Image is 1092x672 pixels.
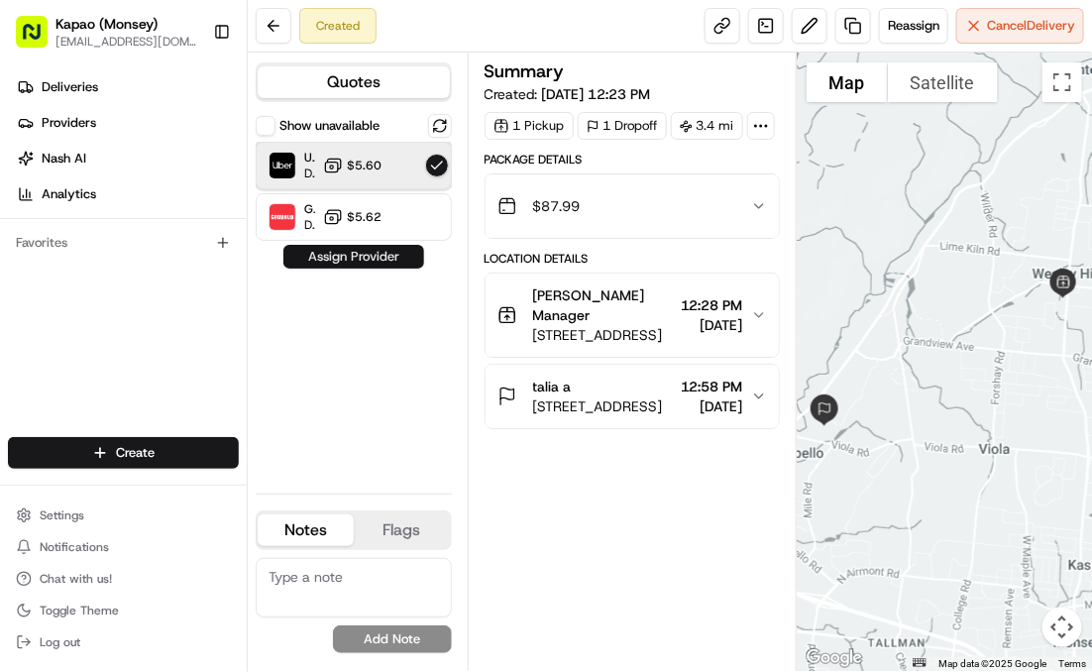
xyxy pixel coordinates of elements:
[8,437,239,469] button: Create
[913,658,927,667] button: Keyboard shortcuts
[8,8,205,56] button: Kapao (Monsey)[EMAIL_ADDRESS][DOMAIN_NAME]
[8,533,239,561] button: Notifications
[987,17,1075,35] span: Cancel Delivery
[485,84,651,104] span: Created:
[160,280,326,316] a: 💻API Documentation
[8,178,247,210] a: Analytics
[1042,608,1082,647] button: Map camera controls
[1042,62,1082,102] button: Toggle fullscreen view
[323,156,382,175] button: $5.60
[323,207,382,227] button: $5.62
[167,290,183,306] div: 💻
[304,201,315,217] span: Grubhub
[8,597,239,624] button: Toggle Theme
[337,196,361,220] button: Start new chat
[197,337,240,352] span: Pylon
[283,245,424,269] button: Assign Provider
[533,325,673,345] span: [STREET_ADDRESS]
[20,80,361,112] p: Welcome 👋
[485,251,780,267] div: Location Details
[533,377,572,396] span: talia a
[42,78,98,96] span: Deliveries
[533,396,663,416] span: [STREET_ADDRESS]
[20,190,55,226] img: 1736555255976-a54dd68f-1ca7-489b-9aae-adbdc363a1c4
[354,514,450,546] button: Flags
[807,62,888,102] button: Show street map
[270,153,295,178] img: Uber
[55,14,158,34] button: Kapao (Monsey)
[279,117,380,135] label: Show unavailable
[8,71,247,103] a: Deliveries
[304,150,315,166] span: Uber
[956,8,1084,44] button: CancelDelivery
[681,396,743,416] span: [DATE]
[42,114,96,132] span: Providers
[52,129,327,150] input: Clear
[347,158,382,173] span: $5.60
[67,210,251,226] div: We're available if you need us!
[116,444,155,462] span: Create
[347,209,382,225] span: $5.62
[485,152,780,168] div: Package Details
[8,628,239,656] button: Log out
[802,645,867,671] a: Open this area in Google Maps (opens a new window)
[304,217,315,233] span: Dropoff ETA 26 minutes
[42,150,86,168] span: Nash AI
[486,365,779,428] button: talia a[STREET_ADDRESS]12:58 PM[DATE]
[533,196,581,216] span: $87.99
[40,634,80,650] span: Log out
[8,227,239,259] div: Favorites
[304,166,315,181] span: Dropoff ETA 41 minutes
[8,107,247,139] a: Providers
[140,336,240,352] a: Powered byPylon
[258,66,450,98] button: Quotes
[20,290,36,306] div: 📗
[40,571,112,587] span: Chat with us!
[40,603,119,618] span: Toggle Theme
[42,185,96,203] span: Analytics
[888,17,939,35] span: Reassign
[681,295,743,315] span: 12:28 PM
[8,565,239,593] button: Chat with us!
[671,112,743,140] div: 3.4 mi
[485,112,574,140] div: 1 Pickup
[542,85,651,103] span: [DATE] 12:23 PM
[12,280,160,316] a: 📗Knowledge Base
[8,143,247,174] a: Nash AI
[40,288,152,308] span: Knowledge Base
[486,274,779,357] button: [PERSON_NAME] Manager[STREET_ADDRESS]12:28 PM[DATE]
[681,315,743,335] span: [DATE]
[67,190,325,210] div: Start new chat
[40,507,84,523] span: Settings
[187,288,318,308] span: API Documentation
[681,377,743,396] span: 12:58 PM
[879,8,948,44] button: Reassign
[485,62,565,80] h3: Summary
[486,174,779,238] button: $87.99
[8,502,239,529] button: Settings
[1058,658,1086,669] a: Terms
[888,62,998,102] button: Show satellite imagery
[802,645,867,671] img: Google
[578,112,667,140] div: 1 Dropoff
[270,204,295,230] img: Grubhub
[533,285,673,325] span: [PERSON_NAME] Manager
[258,514,354,546] button: Notes
[55,34,197,50] button: [EMAIL_ADDRESS][DOMAIN_NAME]
[40,539,109,555] span: Notifications
[20,21,59,60] img: Nash
[938,658,1046,669] span: Map data ©2025 Google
